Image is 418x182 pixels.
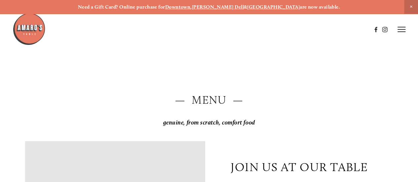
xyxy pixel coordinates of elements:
[165,4,191,10] a: Downtown
[300,4,340,10] strong: are now available.
[244,4,247,10] strong: &
[78,4,165,10] strong: Need a Gift Card? Online purchase for
[190,4,192,10] strong: ,
[13,13,46,46] img: Amaro's Table
[231,160,368,174] p: join us at our table
[192,4,244,10] a: [PERSON_NAME] Dell
[163,119,255,126] em: genuine, from scratch, comfort food
[247,4,300,10] a: [GEOGRAPHIC_DATA]
[25,92,393,108] h2: — Menu —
